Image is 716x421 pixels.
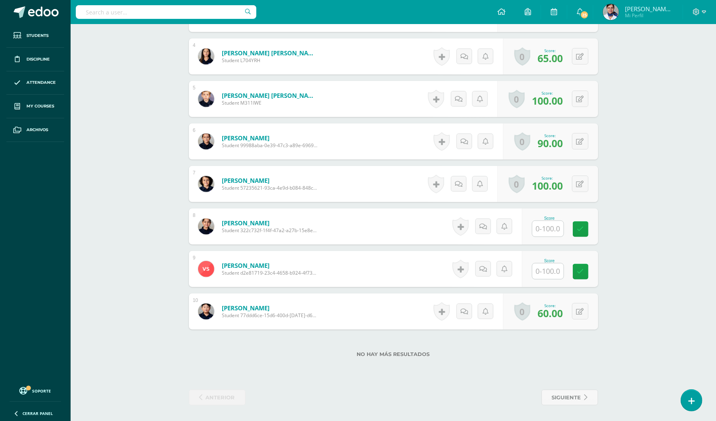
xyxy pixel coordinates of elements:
[222,304,318,312] a: [PERSON_NAME]
[222,227,318,234] span: Student 322c732f-1f4f-47a2-a27b-15e8ee8d9b39
[222,312,318,319] span: Student 77ddd6ce-15d6-400d-[DATE]-d60ee400c085
[76,5,256,19] input: Search a user…
[26,127,48,133] span: Archivos
[189,351,598,357] label: No hay más resultados
[26,79,56,86] span: Attendance
[6,24,64,48] a: Students
[22,411,53,416] span: Cerrar panel
[6,118,64,142] a: Archivos
[222,269,318,276] span: Student d2e81719-23c4-4658-b924-4f73b4a7282c
[532,263,564,279] input: 0-100.0
[532,259,567,263] div: Score
[222,219,318,227] a: [PERSON_NAME]
[222,184,318,191] span: Student 57235621-93ca-4e9d-b084-848ca1028b5a
[532,94,563,107] span: 100.00
[538,51,563,65] span: 65.00
[538,133,563,138] div: Score:
[514,132,530,151] a: 0
[198,134,214,150] img: 0f4e9ab9c19df8885bfbde419220048e.png
[222,91,318,99] a: [PERSON_NAME] [PERSON_NAME]
[542,390,598,405] a: siguiente
[222,49,318,57] a: [PERSON_NAME] [PERSON_NAME]
[532,175,563,181] div: Score:
[222,261,318,269] a: [PERSON_NAME]
[538,303,563,308] div: Score:
[538,48,563,53] div: Score:
[532,221,564,237] input: 0-100.0
[514,302,530,321] a: 0
[6,71,64,95] a: Attendance
[6,48,64,71] a: Discipline
[532,216,567,221] div: Score
[552,390,581,405] span: siguiente
[206,390,235,405] span: anterior
[625,12,673,19] span: Mi Perfil
[198,176,214,192] img: cba0c8055d3b121cc5cd32902ce0586d.png
[198,304,214,320] img: dcd5c6c92e08589f36435295726005f6.png
[509,90,525,108] a: 0
[603,4,619,20] img: 1792bf0c86e4e08ac94418cc7cb908c7.png
[538,136,563,150] span: 90.00
[532,179,563,192] span: 100.00
[222,142,318,149] span: Student 99988aba-0e39-47c3-a89e-69697cf3ce71
[580,10,589,19] span: 25
[32,388,51,394] span: Soporte
[538,306,563,320] span: 60.00
[514,47,530,66] a: 0
[10,385,61,396] a: Soporte
[198,261,214,277] img: 7d335e3ee09f30ac87e034ae0a444c5e.png
[509,175,525,193] a: 0
[198,219,214,235] img: 6d147f9232f503aa888c01ca32f5f0fd.png
[222,99,318,106] span: Student M311IWE
[198,91,214,107] img: ddb98d64c1575bdbdb695d4713f6d1e6.png
[26,56,50,63] span: Discipline
[222,134,318,142] a: [PERSON_NAME]
[26,32,49,39] span: Students
[222,176,318,184] a: [PERSON_NAME]
[198,49,214,65] img: c36c456f406d79701d05da29915229b7.png
[222,57,318,64] span: Student L704YRH
[6,95,64,118] a: My courses
[625,5,673,13] span: [PERSON_NAME] [PERSON_NAME]
[26,103,54,109] span: My courses
[532,90,563,96] div: Score:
